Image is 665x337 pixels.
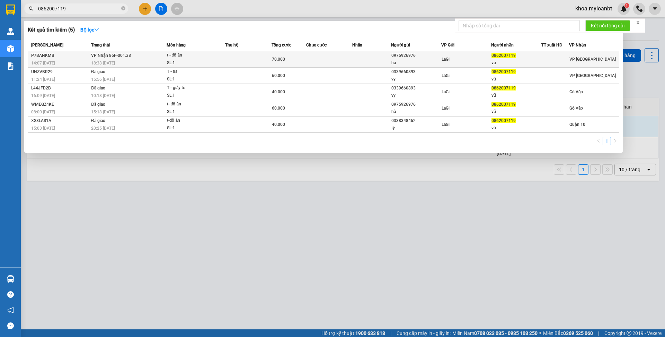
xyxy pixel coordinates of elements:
[91,53,131,58] span: VP Nhận 86F-001.38
[167,101,219,108] div: t- đồ ăn
[91,43,110,47] span: Trạng thái
[31,68,89,76] div: UNZVBR29
[38,5,120,12] input: Tìm tên, số ĐT hoặc mã đơn
[272,106,285,111] span: 60.000
[31,117,89,124] div: XS8LAS1A
[569,89,583,94] span: Gò Vấp
[31,77,55,82] span: 11:24 [DATE]
[80,27,99,33] strong: Bộ lọc
[167,84,219,92] div: T - giấy tờ
[391,117,441,124] div: 0338348462
[31,101,89,108] div: WMEGZ4KE
[121,6,125,10] span: close-circle
[491,76,541,83] div: vũ
[585,20,630,31] button: Kết nối tổng đài
[167,59,219,67] div: SL: 1
[442,89,450,94] span: LaGi
[7,291,14,298] span: question-circle
[491,43,514,47] span: Người nhận
[225,43,238,47] span: Thu hộ
[611,137,619,145] button: right
[91,110,115,114] span: 15:18 [DATE]
[7,62,14,70] img: solution-icon
[541,43,562,47] span: TT xuất HĐ
[7,322,14,329] span: message
[31,85,89,92] div: L44JFD2B
[167,43,186,47] span: Món hàng
[491,69,516,74] span: 0862007119
[7,28,14,35] img: warehouse-icon
[441,43,454,47] span: VP Gửi
[272,73,285,78] span: 60.000
[272,57,285,62] span: 70.000
[636,20,640,25] span: close
[491,53,516,58] span: 0862007119
[491,102,516,107] span: 0862007119
[459,20,580,31] input: Nhập số tổng đài
[491,86,516,90] span: 0862007119
[31,43,63,47] span: [PERSON_NAME]
[594,137,603,145] li: Previous Page
[442,106,450,111] span: LaGi
[391,92,441,99] div: vy
[272,122,285,127] span: 40.000
[569,122,585,127] span: Quận 10
[29,6,34,11] span: search
[391,124,441,132] div: tý
[391,68,441,76] div: 0339660893
[491,124,541,132] div: vũ
[91,86,105,90] span: Đã giao
[611,137,619,145] li: Next Page
[167,108,219,116] div: SL: 1
[603,137,611,145] a: 1
[91,118,105,123] span: Đã giao
[7,307,14,313] span: notification
[31,110,55,114] span: 08:00 [DATE]
[491,59,541,67] div: vũ
[272,43,291,47] span: Tổng cước
[75,24,105,35] button: Bộ lọcdown
[31,93,55,98] span: 16:09 [DATE]
[31,61,55,66] span: 14:07 [DATE]
[306,43,327,47] span: Chưa cước
[167,124,219,132] div: SL: 1
[391,101,441,108] div: 0975926976
[94,27,99,32] span: down
[167,117,219,124] div: t-đồ ăn
[391,52,441,59] div: 0975926976
[569,43,586,47] span: VP Nhận
[491,118,516,123] span: 0862007119
[6,5,15,15] img: logo-vxr
[31,52,89,59] div: P7BANKMB
[167,68,219,76] div: T - hs
[121,6,125,12] span: close-circle
[91,77,115,82] span: 15:56 [DATE]
[91,93,115,98] span: 10:18 [DATE]
[91,69,105,74] span: Đã giao
[167,76,219,83] div: SL: 1
[391,43,410,47] span: Người gửi
[167,52,219,59] div: t - đồ ăn
[91,61,115,66] span: 18:38 [DATE]
[491,108,541,115] div: vũ
[491,92,541,99] div: vũ
[594,137,603,145] button: left
[596,139,601,143] span: left
[167,92,219,100] div: SL: 1
[91,126,115,131] span: 20:25 [DATE]
[352,43,362,47] span: Nhãn
[569,106,583,111] span: Gò Vấp
[28,26,75,34] h3: Kết quả tìm kiếm ( 5 )
[391,76,441,83] div: vy
[442,122,450,127] span: LaGi
[391,59,441,67] div: hà
[442,73,450,78] span: LaGi
[7,45,14,52] img: warehouse-icon
[603,137,611,145] li: 1
[391,85,441,92] div: 0339660893
[569,73,616,78] span: VP [GEOGRAPHIC_DATA]
[272,89,285,94] span: 40.000
[391,108,441,115] div: hà
[442,57,450,62] span: LaGi
[31,126,55,131] span: 15:03 [DATE]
